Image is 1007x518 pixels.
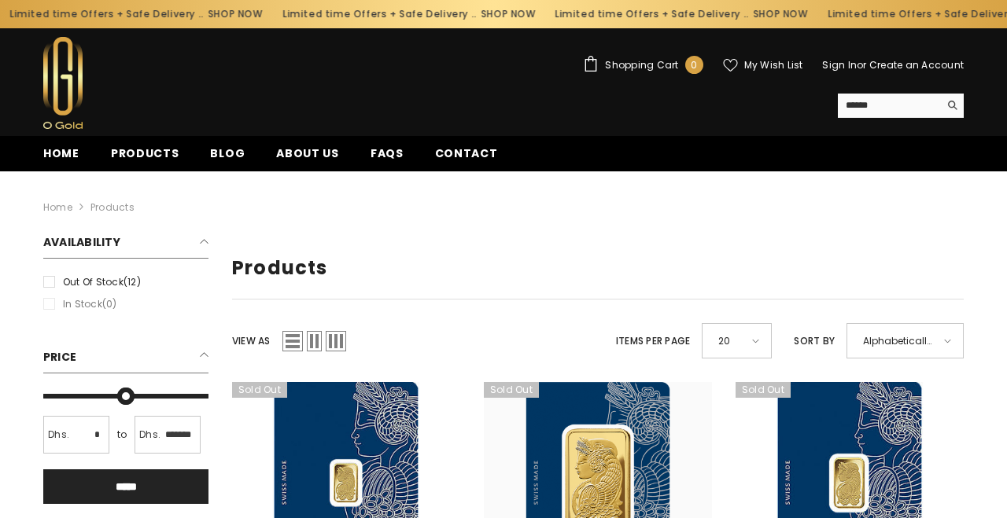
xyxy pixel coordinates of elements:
label: View as [232,332,271,350]
span: Sold out [484,382,539,398]
span: Availability [43,234,120,250]
span: Sold out [232,382,287,398]
span: FAQs [371,145,404,161]
span: Products [111,145,179,161]
span: About us [276,145,339,161]
a: SHOP NOW [199,6,254,23]
span: Sold out [736,382,791,398]
div: 20 [702,323,772,358]
span: Grid 3 [326,331,346,351]
span: Blog [210,145,245,161]
span: Alphabetically, A-Z [863,329,933,352]
a: Products [90,200,135,214]
h1: Products [232,257,964,280]
button: Search [939,94,964,117]
span: My Wish List [744,61,803,70]
div: Alphabetically, A-Z [847,323,964,358]
a: SHOP NOW [744,6,799,23]
span: to [113,426,131,443]
label: Sort by [794,332,835,350]
a: Home [43,199,72,216]
a: Home [28,145,95,171]
label: Out of stock [43,274,208,291]
span: Home [43,145,79,161]
span: Price [43,349,76,365]
span: or [857,58,866,72]
div: Limited time Offers + Safe Delivery .. [537,2,810,27]
a: My Wish List [723,58,803,72]
a: Blog [194,145,260,171]
a: Products [95,145,195,171]
summary: Search [838,94,964,118]
a: SHOP NOW [471,6,526,23]
a: Contact [419,145,514,171]
a: FAQs [355,145,419,171]
span: Shopping Cart [605,61,678,70]
span: (12) [124,275,141,288]
a: Create an Account [869,58,964,72]
span: Contact [435,145,498,161]
div: Limited time Offers + Safe Delivery .. [264,2,537,27]
a: Shopping Cart [583,56,703,74]
span: Dhs. [139,426,160,443]
span: Dhs. [48,426,69,443]
span: 0 [691,57,697,74]
nav: breadcrumbs [43,171,964,222]
span: Grid 2 [307,331,322,351]
img: Ogold Shop [43,37,83,129]
a: Sign In [822,58,857,72]
a: About us [260,145,355,171]
span: 20 [718,329,741,352]
span: List [282,331,303,351]
label: Items per page [616,332,690,350]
